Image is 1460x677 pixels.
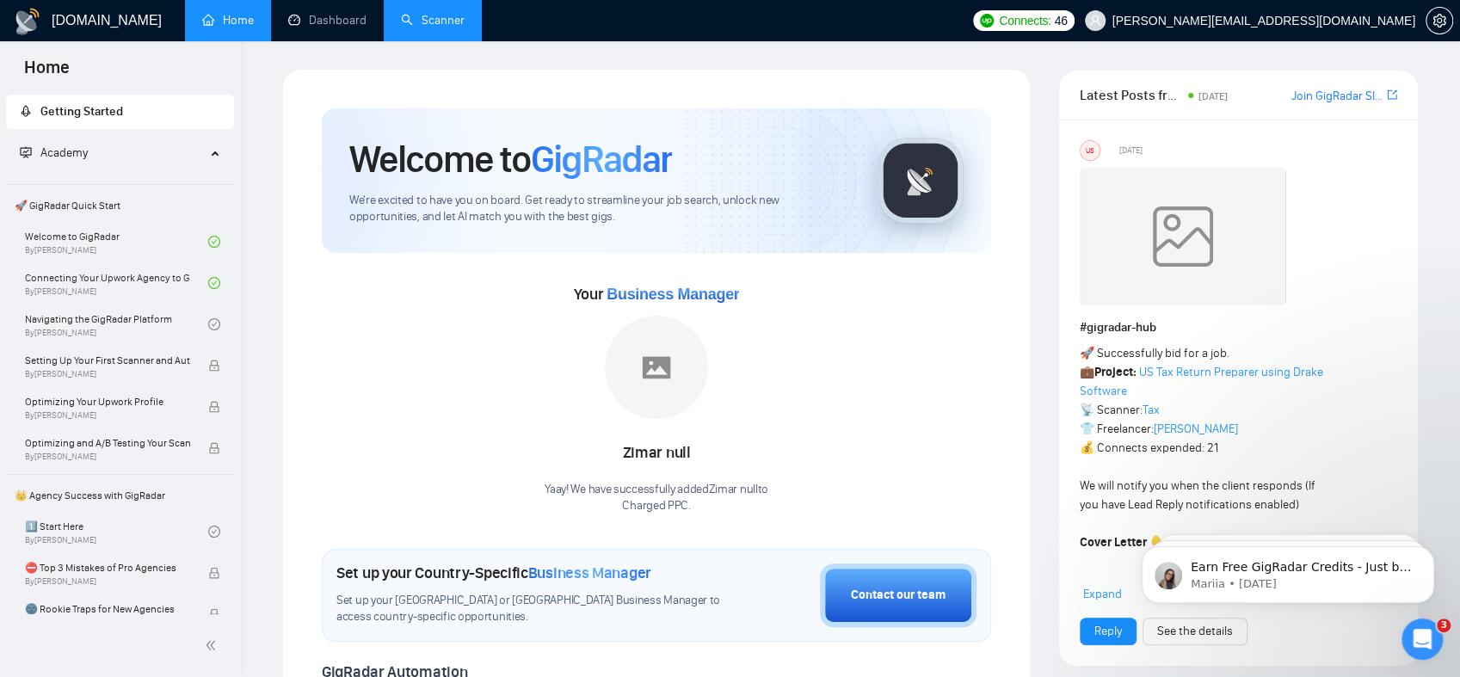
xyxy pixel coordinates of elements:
span: By [PERSON_NAME] [25,369,190,379]
span: Your [574,285,740,304]
span: 🌚 Rookie Traps for New Agencies [25,600,190,618]
span: Connects: [999,11,1050,30]
span: Expand [1083,587,1122,601]
span: Optimizing Your Upwork Profile [25,393,190,410]
img: weqQh+iSagEgQAAAABJRU5ErkJggg== [1080,168,1286,305]
span: Set up your [GEOGRAPHIC_DATA] or [GEOGRAPHIC_DATA] Business Manager to access country-specific op... [336,593,720,625]
img: gigradar-logo.png [878,138,964,224]
span: 🚀 GigRadar Quick Start [8,188,232,223]
h1: # gigradar-hub [1080,318,1397,337]
span: By [PERSON_NAME] [25,576,190,587]
span: fund-projection-screen [20,146,32,158]
div: US [1081,141,1100,160]
span: By [PERSON_NAME] [25,410,190,421]
span: Business Manager [607,286,739,303]
strong: Cover Letter 👇 [1080,535,1164,550]
h1: Welcome to [349,136,672,182]
li: Getting Started [6,95,234,129]
span: Academy [20,145,88,160]
span: Home [10,55,83,91]
a: Reply [1094,622,1122,641]
a: 1️⃣ Start HereBy[PERSON_NAME] [25,513,208,551]
span: lock [208,567,220,579]
span: [DATE] [1198,90,1228,102]
span: By [PERSON_NAME] [25,452,190,462]
span: double-left [205,637,222,654]
span: Latest Posts from the GigRadar Community [1080,84,1183,106]
iframe: Intercom notifications message [1116,510,1460,631]
span: Setting Up Your First Scanner and Auto-Bidder [25,352,190,369]
button: Reply [1080,618,1137,645]
button: Contact our team [820,563,976,627]
span: 46 [1055,11,1068,30]
span: ⛔ Top 3 Mistakes of Pro Agencies [25,559,190,576]
span: Getting Started [40,104,123,119]
a: Connecting Your Upwork Agency to GigRadarBy[PERSON_NAME] [25,264,208,302]
a: See the details [1157,622,1233,641]
a: Welcome to GigRadarBy[PERSON_NAME] [25,223,208,261]
img: upwork-logo.png [980,14,994,28]
span: lock [208,360,220,372]
div: Yaay! We have successfully added Zimar null to [545,482,768,514]
span: lock [208,401,220,413]
img: placeholder.png [605,316,708,419]
span: user [1089,15,1101,27]
span: lock [208,608,220,620]
button: setting [1426,7,1453,34]
a: Navigating the GigRadar PlatformBy[PERSON_NAME] [25,305,208,343]
span: check-circle [208,526,220,538]
span: Optimizing and A/B Testing Your Scanner for Better Results [25,434,190,452]
span: [DATE] [1119,143,1143,158]
span: Academy [40,145,88,160]
strong: Project: [1094,365,1137,379]
a: Join GigRadar Slack Community [1291,87,1383,106]
button: See the details [1143,618,1247,645]
span: export [1387,88,1397,102]
span: setting [1426,14,1452,28]
iframe: Intercom live chat [1401,619,1443,660]
span: check-circle [208,236,220,248]
a: Tax [1143,403,1160,417]
h1: Set up your Country-Specific [336,563,651,582]
span: lock [208,442,220,454]
p: Charged PPC . [545,498,768,514]
div: Contact our team [851,586,946,605]
span: 3 [1437,619,1451,632]
span: Business Manager [528,563,651,582]
span: 👑 Agency Success with GigRadar [8,478,232,513]
span: rocket [20,105,32,117]
span: check-circle [208,277,220,289]
a: export [1387,87,1397,103]
span: check-circle [208,318,220,330]
a: searchScanner [401,13,465,28]
span: GigRadar [531,136,672,182]
img: logo [14,8,41,35]
span: We're excited to have you on board. Get ready to streamline your job search, unlock new opportuni... [349,193,850,225]
a: [PERSON_NAME] [1154,422,1238,436]
a: homeHome [202,13,254,28]
a: US Tax Return Preparer using Drake Software [1080,365,1323,398]
a: dashboardDashboard [288,13,367,28]
a: setting [1426,14,1453,28]
div: Zimar null [545,439,768,468]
